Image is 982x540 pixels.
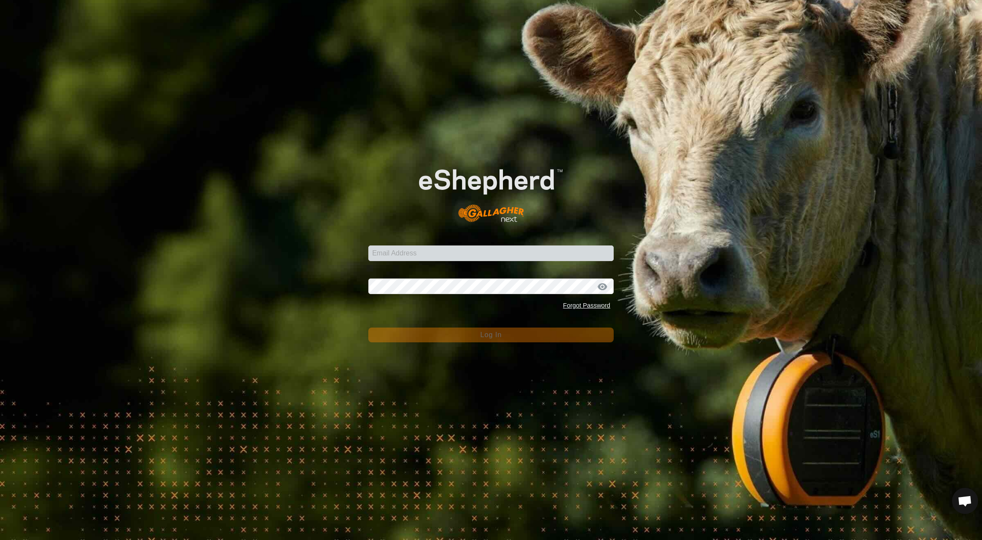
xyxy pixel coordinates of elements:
[952,488,978,514] a: Open chat
[368,328,614,342] button: Log In
[393,149,589,232] img: E-shepherd Logo
[480,331,502,338] span: Log In
[368,245,614,261] input: Email Address
[563,302,610,309] a: Forgot Password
